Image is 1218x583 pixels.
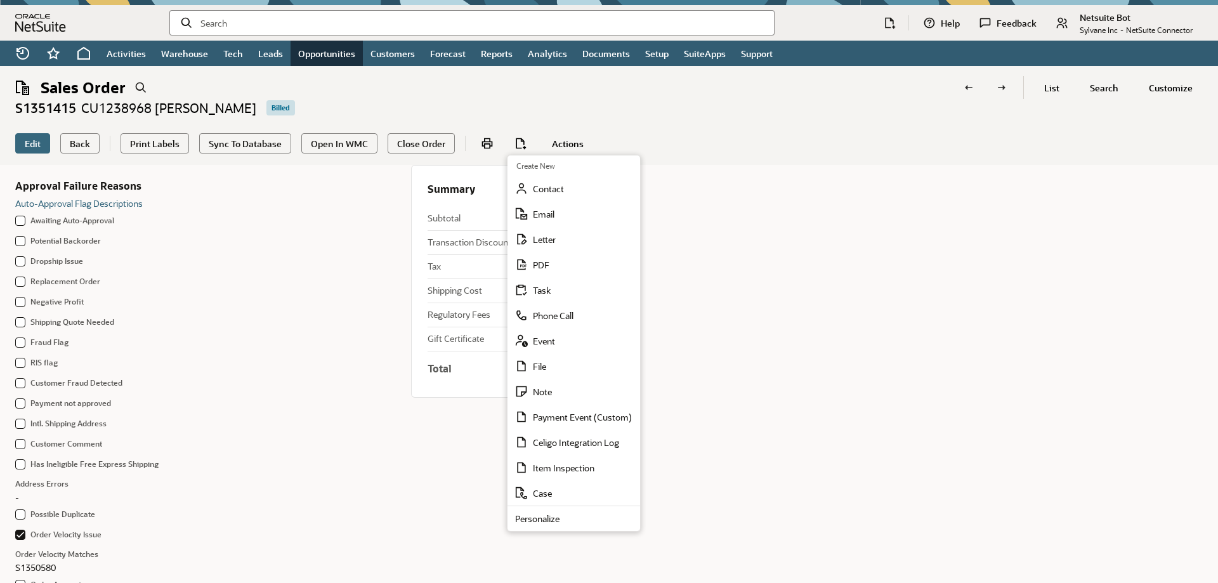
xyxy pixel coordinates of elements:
[428,362,452,375] a: Total
[997,17,1037,29] label: Feedback
[507,353,640,379] div: File
[15,133,50,154] button: Edit
[30,398,111,408] a: Payment not approved
[962,81,975,94] img: Previous
[575,41,638,66] a: Documents
[428,236,511,248] a: Transaction Discount
[507,480,640,506] div: Case
[533,233,632,246] span: Letter
[878,10,901,36] div: Create New
[507,252,640,277] div: PDF
[30,215,114,225] a: Awaiting Auto-Approval
[507,201,640,226] div: Email
[1034,76,1070,99] a: List
[30,317,114,327] a: Shipping Quote Needed
[1080,25,1118,35] span: Sylvane Inc
[533,436,632,449] span: Celigo Integration Log
[428,260,441,272] a: Tax
[684,48,726,60] span: SuiteApps
[507,404,640,429] div: Payment Event (Custom)
[481,137,494,150] img: print.svg
[30,357,58,367] a: RIS flag
[200,16,764,29] input: Search
[46,46,61,61] svg: Shortcuts
[1049,10,1203,36] div: Change Role
[533,183,632,195] span: Contact
[645,48,669,60] span: Setup
[41,79,126,96] h1: Sales Order
[266,100,295,115] div: Billed
[481,48,513,60] span: Reports
[291,41,363,66] a: Opportunities
[733,41,780,66] a: Support
[422,41,473,66] a: Forecast
[30,377,122,388] a: Customer Fraud Detected
[533,462,632,474] span: Item Inspection
[258,48,283,60] span: Leads
[134,81,147,94] img: Quick Find
[473,41,520,66] a: Reports
[507,429,640,455] div: Celigo Integration Log
[533,259,632,271] span: PDF
[995,81,1008,94] img: Next
[30,459,159,469] a: Has Ineligible Free Express Shipping
[533,208,632,220] span: Email
[30,509,95,519] a: Possible Duplicate
[107,48,146,60] span: Activities
[388,133,455,154] button: Close Order
[30,235,101,246] a: Potential Backorder
[30,296,84,306] a: Negative Profit
[60,133,100,154] button: Back
[507,277,640,303] div: Task
[216,41,251,66] a: Tech
[15,561,391,573] span: S1350580
[1080,76,1129,99] a: Search
[428,308,490,320] a: Regulatory Fees
[638,41,676,66] a: Setup
[972,10,1047,36] div: Feedback
[363,41,422,66] a: Customers
[223,48,243,60] span: Tech
[15,491,391,503] span: -
[1139,76,1203,99] a: Customize
[582,48,630,60] span: Documents
[301,133,377,154] button: Open In WMC
[370,48,415,60] span: Customers
[741,48,773,60] span: Support
[428,212,461,224] a: Subtotal
[121,133,189,154] button: Print Labels
[1120,25,1123,35] span: -
[161,48,208,60] span: Warehouse
[520,41,575,66] a: Analytics
[154,41,216,66] a: Warehouse
[30,418,107,428] a: Intl. Shipping Address
[507,328,640,353] div: Event
[507,226,640,252] div: Letter
[30,337,69,347] a: Fraud Flag
[69,41,99,66] a: Home
[941,17,960,29] label: Help
[15,197,143,209] a: Auto-Approval Flag Descriptions
[99,41,154,66] a: Activities
[542,132,594,155] a: Actions
[30,256,83,266] a: Dropship Issue
[76,46,91,61] svg: Home
[515,513,632,525] span: Personalize
[30,276,100,286] a: Replacement Order
[430,48,466,60] span: Forecast
[38,41,69,66] div: Shortcuts
[30,438,102,449] a: Customer Comment
[8,41,38,66] a: Recent Records
[251,41,291,66] a: Leads
[507,455,640,480] div: Item Inspection
[15,99,76,117] div: S1351415
[428,182,475,195] div: Summary
[30,529,101,539] a: Order Velocity Issue
[1126,25,1193,35] span: NetSuite Connector
[514,137,527,150] img: create-new.svg
[428,332,484,344] a: Gift Certificate
[1080,11,1193,23] span: Netsuite Bot
[676,41,733,66] a: SuiteApps
[533,284,632,296] span: Task
[533,411,632,423] span: Payment Event (Custom)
